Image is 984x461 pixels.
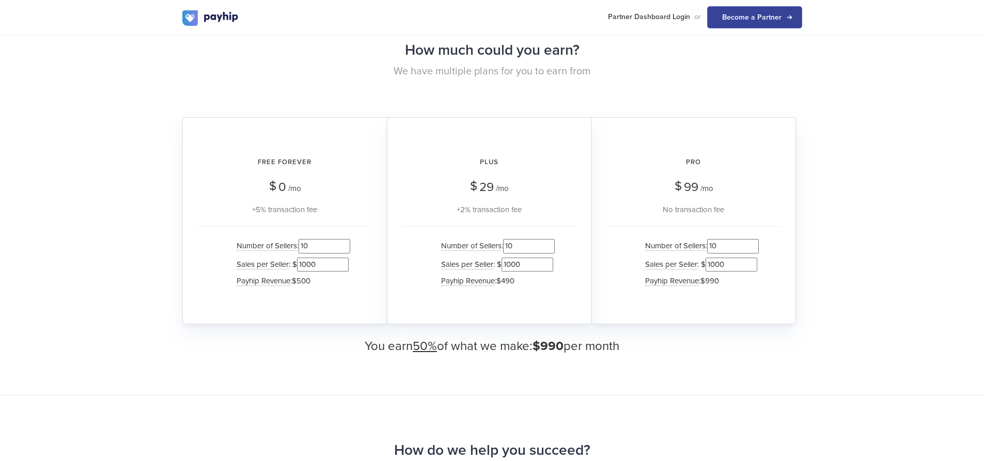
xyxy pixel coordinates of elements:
li: : $ [231,256,350,274]
p: We have multiple plans for you to earn from [182,64,802,79]
li: : [436,274,555,289]
li: : [231,237,350,255]
span: /mo [496,184,509,193]
span: Sales per Seller [237,260,289,269]
span: 99 [684,180,698,195]
span: Number of Sellers [441,241,502,251]
li: : $ [436,256,555,274]
span: Sales per Seller [645,260,697,269]
span: Sales per Seller [441,260,493,269]
li: : [640,274,759,289]
span: 29 [479,180,494,195]
a: Become a Partner [707,6,802,28]
span: $ [675,175,682,197]
span: 0 [278,180,286,195]
li: : $ [640,256,759,274]
u: 50% [413,339,437,354]
li: : [640,237,759,255]
li: : [231,274,350,289]
span: $990 [700,276,719,285]
img: logo.svg [182,10,239,26]
h2: Free Forever [197,149,372,176]
div: +5% transaction fee [197,203,372,216]
h2: Plus [402,149,576,176]
span: Number of Sellers [645,241,706,251]
h2: Pro [606,149,781,176]
span: $ [470,175,477,197]
div: No transaction fee [606,203,781,216]
li: : [436,237,555,255]
span: $500 [292,276,310,285]
div: +2% transaction fee [402,203,576,216]
span: /mo [700,184,713,193]
span: /mo [288,184,301,193]
span: $990 [533,339,564,354]
span: Number of Sellers [237,241,297,251]
span: Payhip Revenue [441,276,495,286]
h3: You earn of what we make: per month [182,340,802,353]
h2: How much could you earn? [182,37,802,64]
span: $ [269,175,276,197]
span: $490 [496,276,514,285]
span: Payhip Revenue [645,276,699,286]
span: Payhip Revenue [237,276,290,286]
